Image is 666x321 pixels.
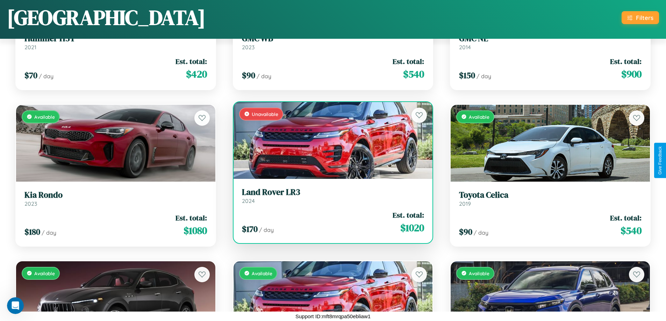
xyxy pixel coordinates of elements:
[42,229,56,236] span: / day
[24,190,207,207] a: Kia Rondo2023
[610,56,642,66] span: Est. total:
[24,190,207,200] h3: Kia Rondo
[459,34,642,51] a: GMC NE2014
[474,229,488,236] span: / day
[622,11,659,24] button: Filters
[176,56,207,66] span: Est. total:
[34,114,55,120] span: Available
[400,221,424,235] span: $ 1020
[39,73,53,80] span: / day
[459,190,642,200] h3: Toyota Celica
[24,200,37,207] span: 2023
[477,73,491,80] span: / day
[252,111,278,117] span: Unavailable
[403,67,424,81] span: $ 540
[393,56,424,66] span: Est. total:
[621,224,642,238] span: $ 540
[252,270,272,276] span: Available
[658,146,663,175] div: Give Feedback
[24,34,207,44] h3: Hummer H3T
[242,223,258,235] span: $ 170
[24,34,207,51] a: Hummer H3T2021
[242,44,255,51] span: 2023
[242,197,255,204] span: 2024
[469,270,489,276] span: Available
[459,34,642,44] h3: GMC NE
[610,213,642,223] span: Est. total:
[184,224,207,238] span: $ 1080
[621,67,642,81] span: $ 900
[393,210,424,220] span: Est. total:
[34,270,55,276] span: Available
[257,73,271,80] span: / day
[242,34,424,51] a: GMC WB2023
[259,226,274,233] span: / day
[186,67,207,81] span: $ 420
[24,44,36,51] span: 2021
[459,44,471,51] span: 2014
[242,187,424,197] h3: Land Rover LR3
[24,226,40,238] span: $ 180
[24,70,37,81] span: $ 70
[7,297,24,314] iframe: Intercom live chat
[242,70,255,81] span: $ 90
[459,200,471,207] span: 2019
[295,312,371,321] p: Support ID: mft8mrqpa50ebliaw1
[459,190,642,207] a: Toyota Celica2019
[242,34,424,44] h3: GMC WB
[7,3,206,32] h1: [GEOGRAPHIC_DATA]
[636,14,653,21] div: Filters
[459,226,472,238] span: $ 90
[459,70,475,81] span: $ 150
[242,187,424,204] a: Land Rover LR32024
[176,213,207,223] span: Est. total:
[469,114,489,120] span: Available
